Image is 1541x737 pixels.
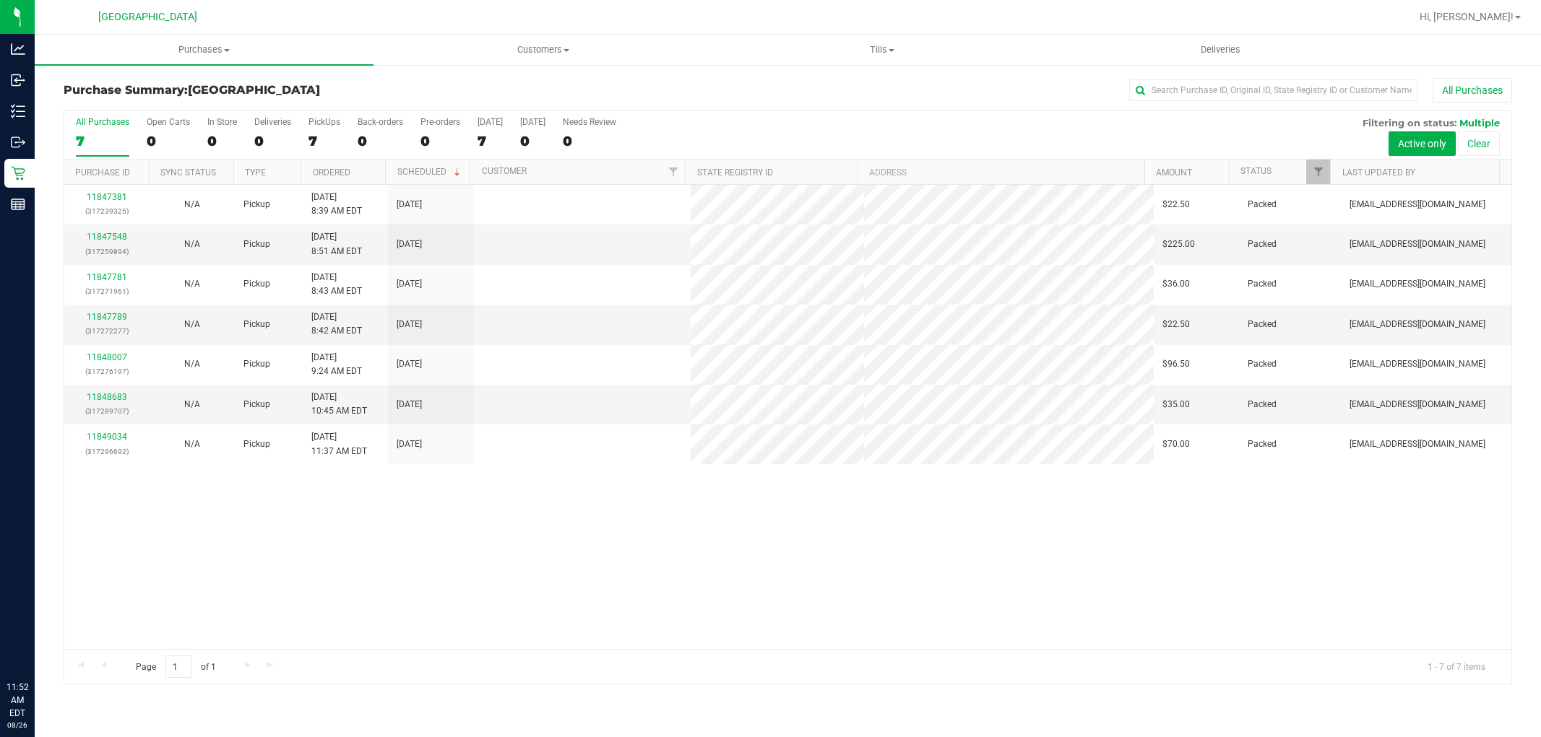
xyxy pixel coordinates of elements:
[1248,237,1277,251] span: Packed
[1350,198,1485,211] span: [EMAIL_ADDRESS][DOMAIN_NAME]
[35,35,374,65] a: Purchases
[308,133,340,149] div: 7
[73,284,141,298] p: (317271961)
[358,117,403,127] div: Back-orders
[87,232,127,242] a: 11847548
[478,117,503,127] div: [DATE]
[1350,357,1485,371] span: [EMAIL_ADDRESS][DOMAIN_NAME]
[11,73,25,87] inline-svg: Inbound
[1350,398,1485,411] span: [EMAIL_ADDRESS][DOMAIN_NAME]
[1458,131,1500,156] button: Clear
[697,167,773,178] a: State Registry ID
[87,272,127,282] a: 11847781
[1240,166,1272,176] a: Status
[311,391,367,418] span: [DATE] 10:45 AM EDT
[184,359,200,369] span: Not Applicable
[1248,277,1277,291] span: Packed
[397,277,422,291] span: [DATE]
[184,318,200,331] button: N/A
[11,135,25,149] inline-svg: Outbound
[374,43,712,56] span: Customers
[64,84,546,97] h3: Purchase Summary:
[87,312,127,322] a: 11847789
[397,398,422,411] span: [DATE]
[73,204,141,218] p: (317239325)
[1433,78,1512,103] button: All Purchases
[124,655,228,678] span: Page of 1
[188,83,320,97] span: [GEOGRAPHIC_DATA]
[420,117,460,127] div: Pre-orders
[35,43,374,56] span: Purchases
[147,117,190,127] div: Open Carts
[311,191,362,218] span: [DATE] 8:39 AM EDT
[1248,398,1277,411] span: Packed
[1350,318,1485,331] span: [EMAIL_ADDRESS][DOMAIN_NAME]
[482,166,527,176] a: Customer
[1181,43,1260,56] span: Deliveries
[1363,117,1456,128] span: Filtering on status:
[73,404,141,418] p: (317289707)
[184,357,200,371] button: N/A
[243,198,270,211] span: Pickup
[420,133,460,149] div: 0
[397,167,463,177] a: Scheduled
[1306,160,1330,184] a: Filter
[7,720,28,731] p: 08/26
[397,318,422,331] span: [DATE]
[520,133,545,149] div: 0
[1162,277,1190,291] span: $36.00
[243,237,270,251] span: Pickup
[1350,237,1485,251] span: [EMAIL_ADDRESS][DOMAIN_NAME]
[311,430,367,458] span: [DATE] 11:37 AM EDT
[563,117,616,127] div: Needs Review
[1162,357,1190,371] span: $96.50
[1350,277,1485,291] span: [EMAIL_ADDRESS][DOMAIN_NAME]
[243,357,270,371] span: Pickup
[243,398,270,411] span: Pickup
[7,681,28,720] p: 11:52 AM EDT
[98,11,197,23] span: [GEOGRAPHIC_DATA]
[1129,79,1418,101] input: Search Purchase ID, Original ID, State Registry ID or Customer Name...
[1156,167,1192,178] a: Amount
[165,655,191,678] input: 1
[311,271,362,298] span: [DATE] 8:43 AM EDT
[311,351,362,378] span: [DATE] 9:24 AM EDT
[11,197,25,211] inline-svg: Reports
[1342,167,1415,178] a: Last Updated By
[374,35,712,65] a: Customers
[520,117,545,127] div: [DATE]
[73,365,141,378] p: (317276197)
[184,399,200,409] span: Not Applicable
[1162,198,1190,211] span: $22.50
[243,318,270,331] span: Pickup
[76,117,129,127] div: All Purchases
[478,133,503,149] div: 7
[1459,117,1500,128] span: Multiple
[184,198,200,211] button: N/A
[243,277,270,291] span: Pickup
[308,117,340,127] div: PickUps
[76,133,129,149] div: 7
[1248,357,1277,371] span: Packed
[147,133,190,149] div: 0
[397,198,422,211] span: [DATE]
[1248,318,1277,331] span: Packed
[184,319,200,329] span: Not Applicable
[75,167,130,178] a: Purchase ID
[184,277,200,291] button: N/A
[87,432,127,442] a: 11849034
[1162,237,1195,251] span: $225.00
[1389,131,1456,156] button: Active only
[11,104,25,118] inline-svg: Inventory
[713,43,1050,56] span: Tills
[397,357,422,371] span: [DATE]
[11,166,25,180] inline-svg: Retail
[1416,655,1497,677] span: 1 - 7 of 7 items
[397,237,422,251] span: [DATE]
[184,437,200,451] button: N/A
[1051,35,1390,65] a: Deliveries
[358,133,403,149] div: 0
[73,245,141,258] p: (317259894)
[73,445,141,458] p: (317296692)
[184,439,200,449] span: Not Applicable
